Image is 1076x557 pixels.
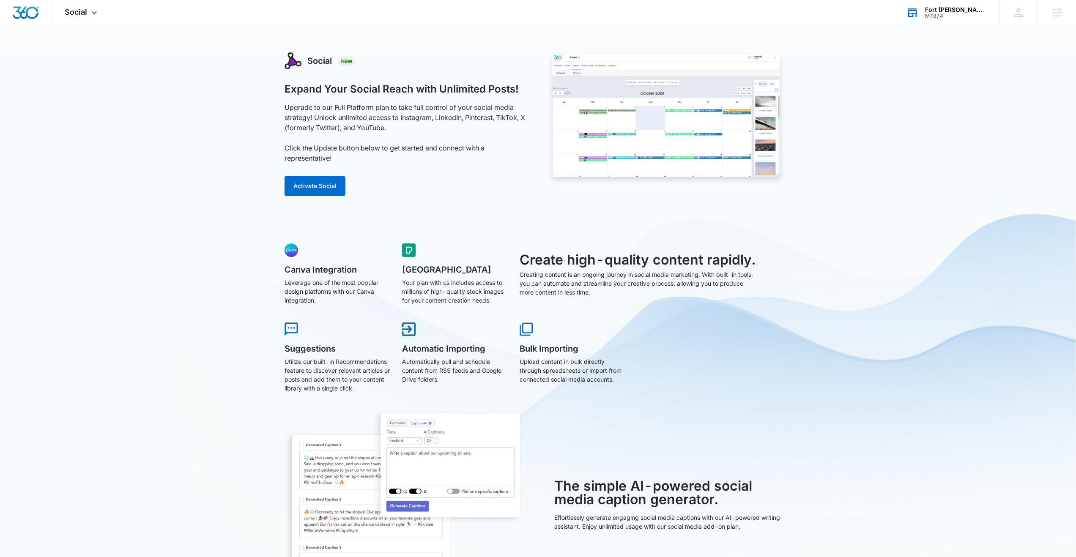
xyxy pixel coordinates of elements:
p: Utilize our built-in Recommendations feature to discover relevant articles or posts and add them ... [285,357,390,393]
h5: Automatic Importing [402,344,508,353]
button: Activate Social [285,176,345,196]
p: Automatically pull and schedule content from RSS feeds and Google Drive folders. [402,357,508,384]
p: Upgrade to our Full Platform plan to take full control of your social media strategy! Unlock unli... [285,102,529,163]
h5: [GEOGRAPHIC_DATA] [402,265,508,274]
div: account name [925,6,987,13]
h5: Suggestions [285,344,390,353]
span: Social [65,8,87,16]
h3: Create high-quality content rapidly. [520,250,757,270]
h3: The simple AI-powered social media caption generator. [554,479,792,506]
p: Upload content in bulk directly through spreadsheets or import from connected social media accounts. [520,357,625,384]
h5: Bulk Importing [520,344,625,353]
div: account id [925,13,987,19]
h5: Canva Integration [285,265,390,274]
h3: Social [307,55,332,67]
div: New [338,56,355,66]
p: Effortlessly generate engaging social media captions with our AI-powered writing assistant. Enjoy... [554,513,792,531]
p: Your plan with us includes access to millions of high-quality stock images for your content creat... [402,278,508,305]
p: Leverage one of the most popular design platforms with our Canva integration. [285,278,390,305]
p: Creating content is an ongoing journey in social media marketing. With built-in tools, you can au... [520,270,757,297]
h1: Expand Your Social Reach with Unlimited Posts! [285,83,519,96]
